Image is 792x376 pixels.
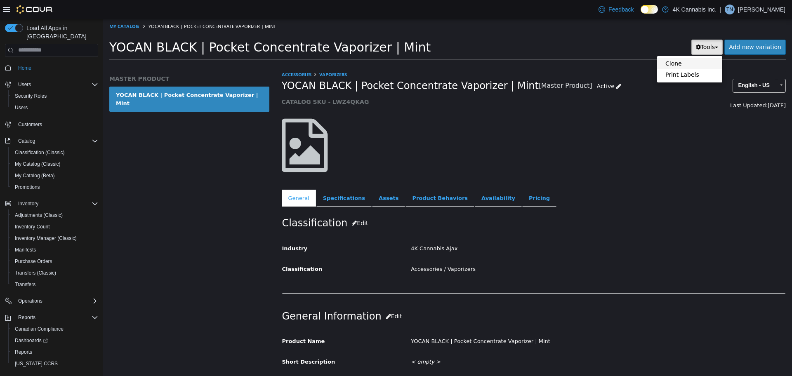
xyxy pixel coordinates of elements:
[8,244,101,256] button: Manifests
[8,209,101,221] button: Adjustments (Classic)
[15,93,47,99] span: Security Roles
[6,68,166,93] a: YOCAN BLACK | Pocket Concentrate Vaporizer | Mint
[302,171,371,188] a: Product Behaviors
[12,222,53,232] a: Inventory Count
[627,83,665,89] span: Last Updated:
[15,136,98,146] span: Catalog
[588,21,620,36] button: Tools
[8,181,101,193] button: Promotions
[302,223,688,237] div: 4K Cannabis Ajax
[12,359,61,369] a: [US_STATE] CCRS
[15,80,34,89] button: Users
[269,171,302,188] a: Assets
[179,61,436,73] span: YOCAN BLACK | Pocket Concentrate Vaporizer | Mint
[15,337,48,344] span: Dashboards
[8,323,101,335] button: Canadian Compliance
[15,326,64,332] span: Canadian Compliance
[15,258,52,265] span: Purchase Orders
[2,62,101,74] button: Home
[18,314,35,321] span: Reports
[2,312,101,323] button: Reports
[15,313,98,322] span: Reports
[216,52,244,59] a: Vaporizers
[725,5,735,14] div: Tomas Nunez
[494,64,511,70] span: Active
[23,24,98,40] span: Load All Apps in [GEOGRAPHIC_DATA]
[302,336,688,350] div: < empty >
[12,280,39,289] a: Transfers
[419,171,453,188] a: Pricing
[8,279,101,290] button: Transfers
[630,60,672,73] span: English - US
[12,182,98,192] span: Promotions
[12,103,31,113] a: Users
[608,5,634,14] span: Feedback
[244,197,269,212] button: Edit
[179,290,683,305] h2: General Information
[8,267,101,279] button: Transfers (Classic)
[8,158,101,170] button: My Catalog (Classic)
[12,359,98,369] span: Washington CCRS
[8,102,101,113] button: Users
[12,268,98,278] span: Transfers (Classic)
[12,171,98,181] span: My Catalog (Beta)
[372,171,419,188] a: Availability
[15,235,77,242] span: Inventory Manager (Classic)
[12,256,56,266] a: Purchase Orders
[15,104,28,111] span: Users
[12,91,98,101] span: Security Roles
[18,121,42,128] span: Customers
[12,148,68,157] a: Classification (Classic)
[12,233,98,243] span: Inventory Manager (Classic)
[15,296,46,306] button: Operations
[8,221,101,233] button: Inventory Count
[12,210,66,220] a: Adjustments (Classic)
[2,198,101,209] button: Inventory
[15,149,65,156] span: Classification (Classic)
[12,268,59,278] a: Transfers (Classic)
[629,60,683,74] a: English - US
[15,223,50,230] span: Inventory Count
[15,281,35,288] span: Transfers
[12,233,80,243] a: Inventory Manager (Classic)
[8,170,101,181] button: My Catalog (Beta)
[12,324,67,334] a: Canadian Compliance
[12,159,64,169] a: My Catalog (Classic)
[6,56,166,63] h5: MASTER PRODUCT
[16,5,53,14] img: Cova
[2,118,101,130] button: Customers
[12,210,98,220] span: Adjustments (Classic)
[12,347,35,357] a: Reports
[8,256,101,267] button: Purchase Orders
[15,247,36,253] span: Manifests
[12,245,39,255] a: Manifests
[2,295,101,307] button: Operations
[179,79,554,87] h5: CATALOG SKU - LWZ4QKAG
[18,298,42,304] span: Operations
[554,50,619,61] a: Print Labels
[15,296,98,306] span: Operations
[15,184,40,190] span: Promotions
[15,63,35,73] a: Home
[738,5,785,14] p: [PERSON_NAME]
[2,79,101,90] button: Users
[12,256,98,266] span: Purchase Orders
[12,347,98,357] span: Reports
[8,147,101,158] button: Classification (Classic)
[12,280,98,289] span: Transfers
[673,5,717,14] p: 4K Cannabis Inc.
[179,197,683,212] h2: Classification
[12,182,43,192] a: Promotions
[179,171,213,188] a: General
[12,148,98,157] span: Classification (Classic)
[665,83,683,89] span: [DATE]
[15,313,39,322] button: Reports
[18,138,35,144] span: Catalog
[15,199,98,209] span: Inventory
[8,335,101,346] a: Dashboards
[6,4,36,10] a: My Catalog
[15,212,63,219] span: Adjustments (Classic)
[278,290,304,305] button: Edit
[621,21,683,36] a: Add new variation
